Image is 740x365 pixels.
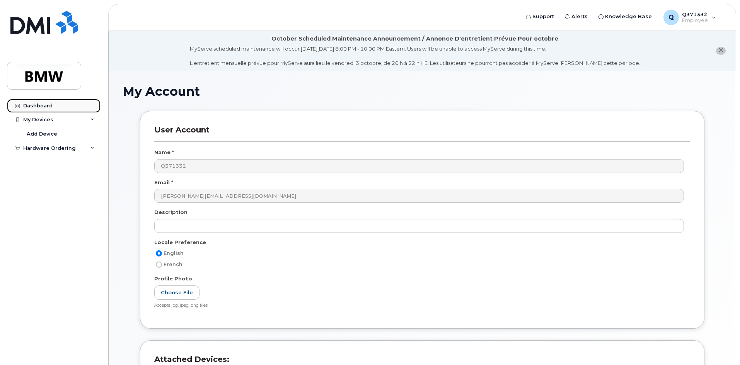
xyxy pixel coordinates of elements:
[156,250,162,256] input: English
[164,261,182,267] span: French
[154,285,199,300] label: Choose File
[154,179,173,186] label: Email *
[154,275,192,282] label: Profile Photo
[154,239,206,246] label: Locale Preference
[154,149,174,156] label: Name *
[154,303,684,309] div: Accepts jpg, jpeg, png files
[156,261,162,268] input: French
[716,47,726,55] button: close notification
[154,125,690,142] h3: User Account
[123,85,722,98] h1: My Account
[706,331,734,359] iframe: Messenger Launcher
[164,250,184,256] span: English
[190,45,640,67] div: MyServe scheduled maintenance will occur [DATE][DATE] 8:00 PM - 10:00 PM Eastern. Users will be u...
[154,209,188,216] label: Description
[271,35,558,43] div: October Scheduled Maintenance Announcement / Annonce D'entretient Prévue Pour octobre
